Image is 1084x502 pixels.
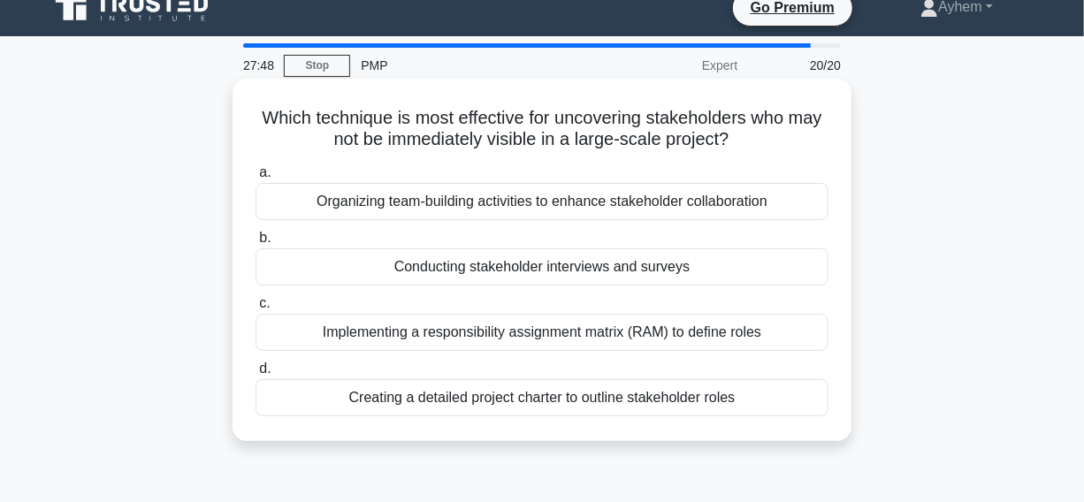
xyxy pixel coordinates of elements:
div: PMP [350,48,593,83]
span: d. [259,361,271,376]
div: Expert [593,48,748,83]
div: 27:48 [233,48,284,83]
div: 20/20 [748,48,851,83]
span: a. [259,164,271,179]
h5: Which technique is most effective for uncovering stakeholders who may not be immediately visible ... [254,107,830,151]
div: Conducting stakeholder interviews and surveys [256,248,828,285]
div: Organizing team-building activities to enhance stakeholder collaboration [256,183,828,220]
span: c. [259,295,270,310]
div: Implementing a responsibility assignment matrix (RAM) to define roles [256,314,828,351]
div: Creating a detailed project charter to outline stakeholder roles [256,379,828,416]
a: Stop [284,55,350,77]
span: b. [259,230,271,245]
